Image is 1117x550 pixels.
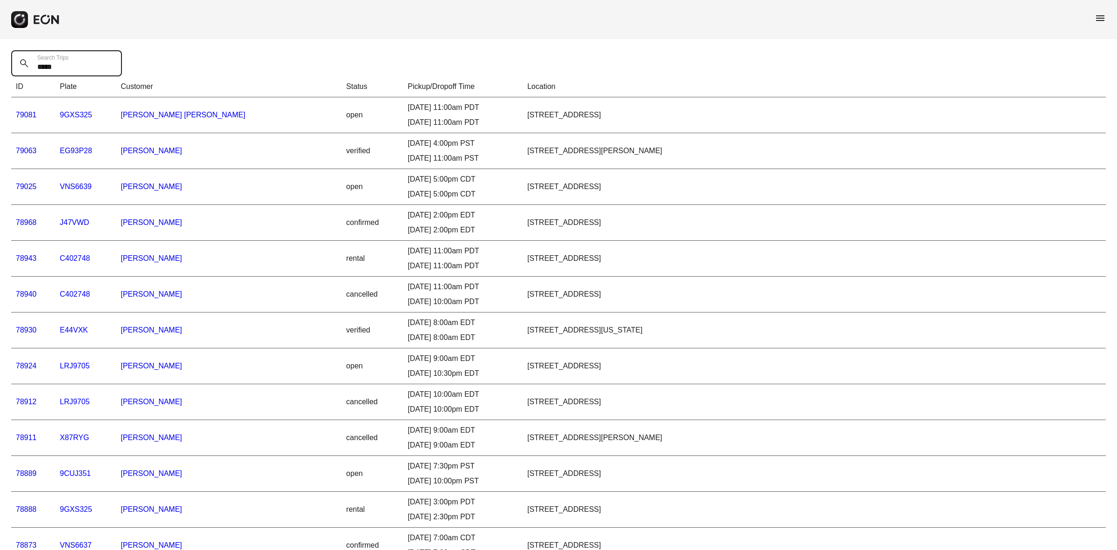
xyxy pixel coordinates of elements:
td: confirmed [342,205,403,241]
td: open [342,169,403,205]
div: [DATE] 11:00am PDT [408,260,518,272]
a: J47VWD [60,218,89,226]
a: [PERSON_NAME] [121,398,182,406]
div: [DATE] 2:00pm EDT [408,224,518,236]
th: Pickup/Dropoff Time [403,76,523,97]
a: 78968 [16,218,37,226]
td: [STREET_ADDRESS] [523,384,1106,420]
td: [STREET_ADDRESS] [523,205,1106,241]
a: 78912 [16,398,37,406]
td: open [342,97,403,133]
div: [DATE] 7:00am CDT [408,532,518,543]
td: cancelled [342,277,403,312]
a: 78889 [16,469,37,477]
a: 78930 [16,326,37,334]
td: [STREET_ADDRESS] [523,241,1106,277]
td: [STREET_ADDRESS][PERSON_NAME] [523,420,1106,456]
a: 79081 [16,111,37,119]
td: verified [342,133,403,169]
a: LRJ9705 [60,398,90,406]
td: [STREET_ADDRESS][US_STATE] [523,312,1106,348]
a: 78943 [16,254,37,262]
a: [PERSON_NAME] [121,434,182,441]
div: [DATE] 10:00am EDT [408,389,518,400]
div: [DATE] 10:30pm EDT [408,368,518,379]
td: rental [342,492,403,528]
a: 9GXS325 [60,505,92,513]
div: [DATE] 11:00am PDT [408,102,518,113]
td: open [342,348,403,384]
a: 9CUJ351 [60,469,91,477]
td: [STREET_ADDRESS] [523,277,1106,312]
div: [DATE] 10:00pm EDT [408,404,518,415]
div: [DATE] 8:00am EDT [408,317,518,328]
a: EG93P28 [60,147,92,155]
a: 78911 [16,434,37,441]
a: VNS6637 [60,541,92,549]
div: [DATE] 11:00am PDT [408,117,518,128]
td: [STREET_ADDRESS] [523,492,1106,528]
th: Customer [116,76,341,97]
a: 79025 [16,183,37,190]
div: [DATE] 11:00am PDT [408,245,518,257]
div: [DATE] 9:00am EDT [408,353,518,364]
td: [STREET_ADDRESS] [523,169,1106,205]
a: C402748 [60,254,90,262]
a: [PERSON_NAME] [121,362,182,370]
div: [DATE] 9:00am EDT [408,440,518,451]
td: open [342,456,403,492]
a: 79063 [16,147,37,155]
a: E44VXK [60,326,88,334]
th: Status [342,76,403,97]
a: [PERSON_NAME] [121,541,182,549]
td: cancelled [342,420,403,456]
div: [DATE] 4:00pm PST [408,138,518,149]
a: [PERSON_NAME] [121,218,182,226]
a: 78940 [16,290,37,298]
a: X87RYG [60,434,89,441]
a: LRJ9705 [60,362,90,370]
a: [PERSON_NAME] [121,469,182,477]
div: [DATE] 8:00am EDT [408,332,518,343]
div: [DATE] 3:00pm PDT [408,496,518,508]
label: Search Trips [37,54,68,61]
div: [DATE] 9:00am EDT [408,425,518,436]
div: [DATE] 5:00pm CDT [408,189,518,200]
div: [DATE] 2:30pm PDT [408,511,518,523]
a: C402748 [60,290,90,298]
a: [PERSON_NAME] [121,290,182,298]
td: [STREET_ADDRESS] [523,456,1106,492]
th: Plate [55,76,116,97]
div: [DATE] 11:00am PDT [408,281,518,292]
th: ID [11,76,55,97]
a: [PERSON_NAME] [121,505,182,513]
td: [STREET_ADDRESS] [523,97,1106,133]
td: cancelled [342,384,403,420]
a: [PERSON_NAME] [121,326,182,334]
span: menu [1095,13,1106,24]
td: [STREET_ADDRESS] [523,348,1106,384]
a: 78924 [16,362,37,370]
td: rental [342,241,403,277]
div: [DATE] 10:00am PDT [408,296,518,307]
th: Location [523,76,1106,97]
a: [PERSON_NAME] [PERSON_NAME] [121,111,245,119]
a: [PERSON_NAME] [121,183,182,190]
a: 78873 [16,541,37,549]
a: 78888 [16,505,37,513]
div: [DATE] 11:00am PST [408,153,518,164]
div: [DATE] 10:00pm PST [408,475,518,487]
div: [DATE] 2:00pm EDT [408,210,518,221]
a: [PERSON_NAME] [121,147,182,155]
div: [DATE] 7:30pm PST [408,461,518,472]
a: VNS6639 [60,183,92,190]
td: [STREET_ADDRESS][PERSON_NAME] [523,133,1106,169]
a: 9GXS325 [60,111,92,119]
td: verified [342,312,403,348]
div: [DATE] 5:00pm CDT [408,174,518,185]
a: [PERSON_NAME] [121,254,182,262]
